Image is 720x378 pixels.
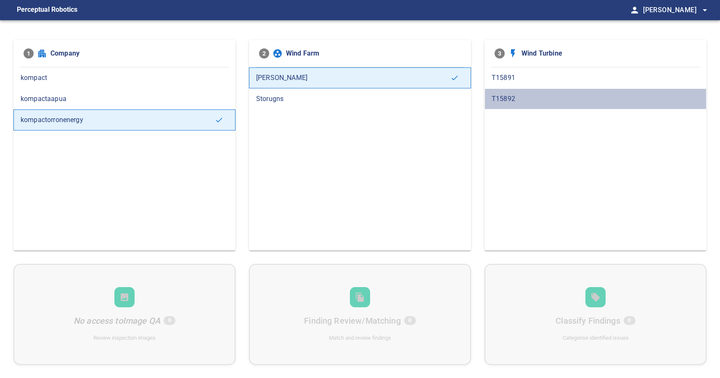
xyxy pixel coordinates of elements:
span: 3 [495,48,505,59]
div: kompact [13,67,236,88]
span: [PERSON_NAME] [256,73,450,83]
div: kompactorronenergy [13,109,236,130]
span: Wind Turbine [521,48,696,59]
span: arrow_drop_down [700,5,710,15]
span: T15892 [492,94,699,104]
span: 1 [24,48,34,59]
span: 2 [259,48,269,59]
span: T15891 [492,73,699,83]
span: kompactorronenergy [21,115,215,125]
span: Company [50,48,225,59]
span: kompact [21,73,228,83]
span: kompactaapua [21,94,228,104]
button: [PERSON_NAME] [640,2,710,19]
div: T15891 [484,67,707,88]
figcaption: Perceptual Robotics [17,3,77,17]
span: Storugns [256,94,464,104]
div: Storugns [249,88,471,109]
span: person [630,5,640,15]
div: kompactaapua [13,88,236,109]
span: Wind Farm [286,48,461,59]
div: [PERSON_NAME] [249,67,471,88]
div: T15892 [484,88,707,109]
span: [PERSON_NAME] [643,4,710,16]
